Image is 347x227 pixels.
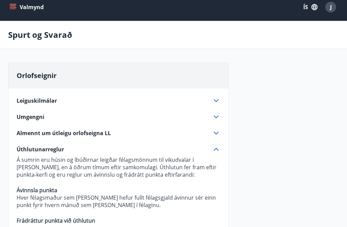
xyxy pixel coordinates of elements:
[8,29,72,41] p: Spurt og Svarað
[17,71,57,80] span: Orlofseignir
[17,113,44,121] span: Umgengni
[17,217,95,224] strong: Frádráttur punkta við úthlutun
[17,129,111,137] span: Almennt um útleigu orlofseigna LL
[17,145,220,153] div: Úthlutunarreglur
[17,97,220,105] div: Leiguskilmálar
[330,3,332,11] span: J
[17,97,57,104] span: Leiguskilmálar
[17,113,220,121] div: Umgengni
[8,1,46,13] button: menu
[300,1,321,13] button: ÍS
[17,194,220,209] p: Hver félagsmaður sem [PERSON_NAME] hefur fullt félagsgjald ávinnur sér einn punkt fyrir hvern mán...
[17,156,220,178] p: Á sumrin eru húsin og íbúðirnar leigðar félagsmönnum til vikudvalar í [PERSON_NAME], en á öðrum t...
[17,146,64,153] span: Úthlutunarreglur
[17,186,57,194] strong: Ávinnsla punkta
[17,129,220,137] div: Almennt um útleigu orlofseigna LL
